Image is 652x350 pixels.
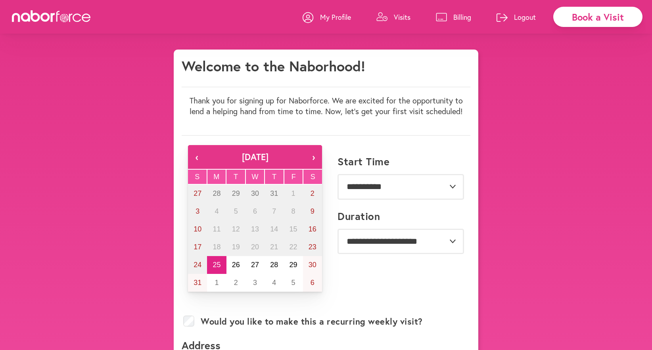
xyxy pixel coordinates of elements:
button: August 29, 2025 [284,256,303,274]
p: Billing [453,12,471,22]
button: August 14, 2025 [265,220,284,238]
button: › [305,145,322,169]
button: [DATE] [205,145,305,169]
abbr: September 5, 2025 [291,279,295,287]
abbr: Monday [213,173,219,181]
button: August 26, 2025 [226,256,245,274]
div: Book a Visit [553,7,642,27]
button: September 4, 2025 [265,274,284,292]
button: August 31, 2025 [188,274,207,292]
abbr: September 4, 2025 [272,279,276,287]
abbr: September 3, 2025 [253,279,257,287]
button: August 23, 2025 [303,238,322,256]
a: Logout [497,5,536,29]
button: July 30, 2025 [245,185,265,203]
abbr: August 20, 2025 [251,243,259,251]
h1: Welcome to the Naborhood! [182,57,365,75]
abbr: Friday [291,173,296,181]
abbr: July 30, 2025 [251,189,259,197]
button: August 8, 2025 [284,203,303,220]
button: July 31, 2025 [265,185,284,203]
label: Start Time [338,155,389,168]
button: July 28, 2025 [207,185,226,203]
button: August 21, 2025 [265,238,284,256]
abbr: Sunday [195,173,199,181]
abbr: August 13, 2025 [251,225,259,233]
button: August 6, 2025 [245,203,265,220]
button: August 2, 2025 [303,185,322,203]
button: July 27, 2025 [188,185,207,203]
label: Duration [338,210,380,222]
button: August 1, 2025 [284,185,303,203]
abbr: August 27, 2025 [251,261,259,269]
abbr: September 1, 2025 [215,279,219,287]
abbr: August 7, 2025 [272,207,276,215]
abbr: August 9, 2025 [311,207,314,215]
abbr: August 24, 2025 [194,261,201,269]
button: August 3, 2025 [188,203,207,220]
button: August 12, 2025 [226,220,245,238]
abbr: August 5, 2025 [234,207,238,215]
button: August 15, 2025 [284,220,303,238]
abbr: August 31, 2025 [194,279,201,287]
abbr: July 29, 2025 [232,189,240,197]
abbr: August 22, 2025 [290,243,297,251]
button: August 17, 2025 [188,238,207,256]
abbr: August 19, 2025 [232,243,240,251]
label: Would you like to make this a recurring weekly visit? [201,316,423,327]
p: Logout [514,12,536,22]
p: Thank you for signing up for Naborforce. We are excited for the opportunity to lend a helping han... [182,95,470,117]
abbr: September 6, 2025 [311,279,314,287]
abbr: August 25, 2025 [213,261,221,269]
button: September 2, 2025 [226,274,245,292]
button: August 7, 2025 [265,203,284,220]
button: August 11, 2025 [207,220,226,238]
abbr: September 2, 2025 [234,279,238,287]
abbr: August 12, 2025 [232,225,240,233]
abbr: August 15, 2025 [290,225,297,233]
button: August 28, 2025 [265,256,284,274]
abbr: August 3, 2025 [196,207,199,215]
button: August 4, 2025 [207,203,226,220]
button: August 24, 2025 [188,256,207,274]
button: September 5, 2025 [284,274,303,292]
abbr: Wednesday [252,173,259,181]
button: August 13, 2025 [245,220,265,238]
button: ‹ [188,145,205,169]
abbr: Thursday [272,173,276,181]
p: Visits [394,12,410,22]
abbr: August 10, 2025 [194,225,201,233]
abbr: August 2, 2025 [311,189,314,197]
abbr: August 26, 2025 [232,261,240,269]
abbr: August 17, 2025 [194,243,201,251]
button: August 10, 2025 [188,220,207,238]
a: My Profile [303,5,351,29]
abbr: August 4, 2025 [215,207,219,215]
button: September 3, 2025 [245,274,265,292]
abbr: August 28, 2025 [270,261,278,269]
abbr: July 27, 2025 [194,189,201,197]
abbr: August 14, 2025 [270,225,278,233]
abbr: August 1, 2025 [291,189,295,197]
abbr: August 16, 2025 [309,225,316,233]
abbr: July 31, 2025 [270,189,278,197]
button: August 20, 2025 [245,238,265,256]
abbr: August 30, 2025 [309,261,316,269]
abbr: August 29, 2025 [290,261,297,269]
a: Billing [436,5,471,29]
abbr: Tuesday [234,173,238,181]
button: July 29, 2025 [226,185,245,203]
abbr: July 28, 2025 [213,189,221,197]
a: Visits [376,5,410,29]
abbr: August 8, 2025 [291,207,295,215]
button: September 1, 2025 [207,274,226,292]
button: August 18, 2025 [207,238,226,256]
p: My Profile [320,12,351,22]
button: August 16, 2025 [303,220,322,238]
abbr: August 21, 2025 [270,243,278,251]
button: August 19, 2025 [226,238,245,256]
button: August 30, 2025 [303,256,322,274]
button: September 6, 2025 [303,274,322,292]
abbr: August 6, 2025 [253,207,257,215]
button: August 25, 2025 [207,256,226,274]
